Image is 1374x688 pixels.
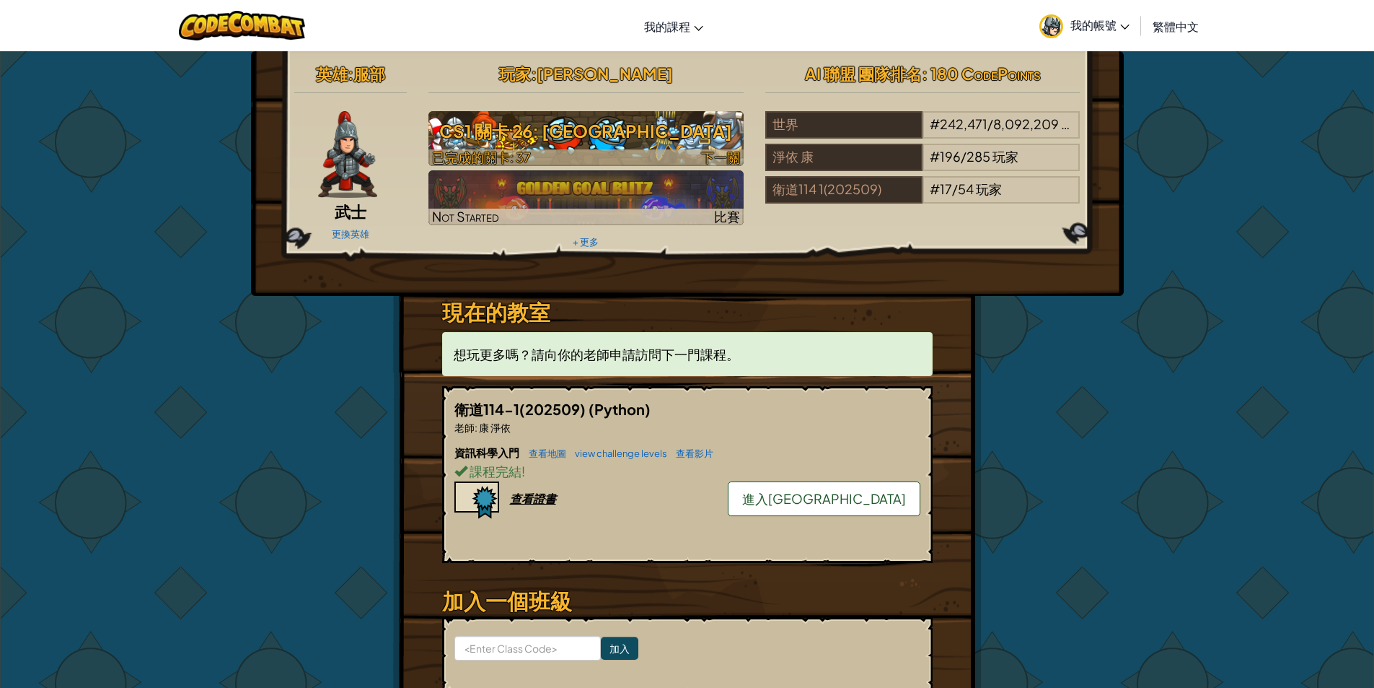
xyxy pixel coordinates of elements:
span: / [961,148,966,165]
h3: 加入一個班級 [442,585,933,617]
div: 世界 [765,111,922,139]
img: avatar [1039,14,1063,38]
div: 淨依 康 [765,144,922,171]
span: 玩家 [1061,116,1087,132]
span: 英雄 [316,64,348,84]
span: / [987,116,993,132]
span: 想玩更多嗎？請向你的老師申請訪問下一門課程。 [454,346,739,362]
span: (Python) [589,400,651,418]
span: 我的課程 [644,19,690,34]
span: 康 淨依 [477,421,511,434]
span: : [348,64,353,84]
a: 我的課程 [637,6,710,45]
a: 我的帳號 [1032,3,1137,48]
input: 加入 [601,637,638,660]
img: CodeCombat logo [179,11,305,40]
span: 玩家 [992,148,1018,165]
span: 已完成的關卡: 37 [432,149,531,165]
span: AI 聯盟 團隊排名 [805,64,922,84]
a: 更換英雄 [332,228,369,240]
a: + 更多 [573,236,599,248]
span: 54 [958,180,974,197]
a: Not Started比賽 [428,170,744,225]
span: Not Started [432,208,499,225]
span: / [952,180,958,197]
span: 196 [940,148,961,165]
span: 老師 [454,421,475,434]
a: 查看影片 [669,448,713,459]
img: CS1 關卡 26: Wakka Maul競技場 [428,111,744,166]
span: 比賽 [714,208,740,225]
span: 繁體中文 [1153,19,1199,34]
span: # [930,116,940,132]
div: 查看證書 [510,491,556,506]
span: 資訊科學入門 [454,445,521,459]
span: 玩家 [499,64,531,84]
span: 課程完結 [467,463,521,479]
span: 下一關 [701,149,740,165]
a: 查看證書 [454,491,556,506]
a: 衛道114 1(202509)#17/54玩家 [765,190,1080,206]
span: # [930,148,940,165]
span: 武士 [335,201,366,222]
a: 繁體中文 [1145,6,1206,45]
a: 查看地圖 [521,448,566,459]
input: <Enter Class Code> [454,636,601,661]
span: 17 [940,180,952,197]
span: 衛道114-1(202509) [454,400,589,418]
img: Golden Goal [428,170,744,225]
img: certificate-icon.png [454,482,499,519]
div: 衛道114 1(202509) [765,176,922,204]
img: samurai.pose.png [318,111,377,198]
span: 242,471 [940,116,987,132]
span: : [475,421,477,434]
span: 玩家 [976,180,1002,197]
span: 進入[GEOGRAPHIC_DATA] [742,490,906,507]
span: : [531,64,537,84]
span: ! [521,463,525,479]
a: 下一關 [428,111,744,166]
span: 285 [966,148,990,165]
a: view challenge levels [568,448,667,459]
span: # [930,180,940,197]
span: 服部 [353,64,385,84]
h3: CS1 關卡 26: [GEOGRAPHIC_DATA] [428,115,744,147]
h3: 現在的教室 [442,296,933,328]
span: 8,092,209 [993,116,1059,132]
a: 淨依 康#196/285玩家 [765,157,1080,174]
span: [PERSON_NAME] [537,64,673,84]
span: 我的帳號 [1070,17,1129,32]
a: 世界#242,471/8,092,209玩家 [765,125,1080,141]
span: : 180 CodePoints [922,64,1041,84]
